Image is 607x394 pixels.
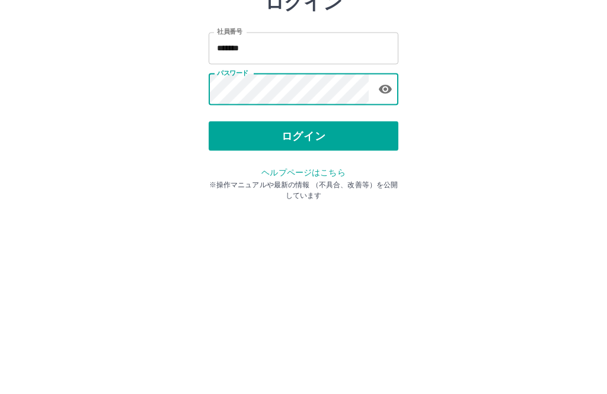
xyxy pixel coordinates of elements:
label: 社員番号 [217,111,242,120]
button: ログイン [209,205,398,235]
p: ※操作マニュアルや最新の情報 （不具合、改善等）を公開しています [209,263,398,284]
h2: ログイン [265,75,343,97]
a: ヘルプページはこちら [261,251,345,261]
label: パスワード [217,152,248,161]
